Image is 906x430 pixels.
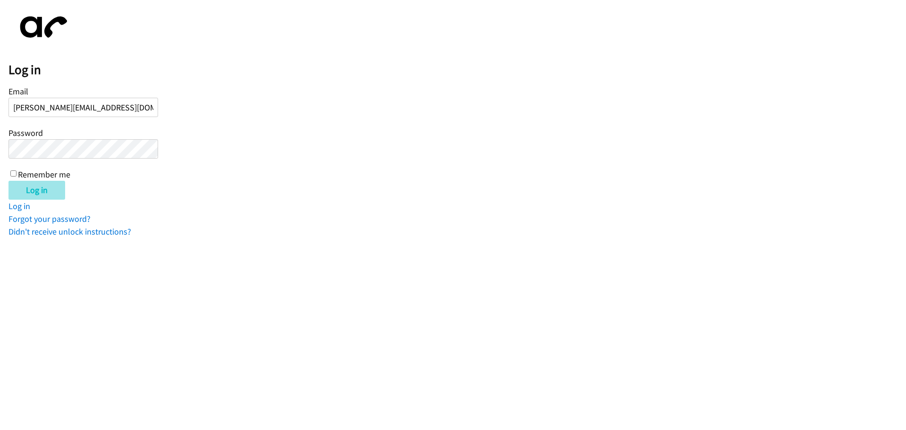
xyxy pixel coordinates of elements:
a: Forgot your password? [8,213,91,224]
label: Remember me [18,169,70,180]
label: Email [8,86,28,97]
input: Log in [8,181,65,200]
a: Didn't receive unlock instructions? [8,226,131,237]
h2: Log in [8,62,906,78]
img: aphone-8a226864a2ddd6a5e75d1ebefc011f4aa8f32683c2d82f3fb0802fe031f96514.svg [8,8,75,46]
label: Password [8,127,43,138]
a: Log in [8,201,30,211]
